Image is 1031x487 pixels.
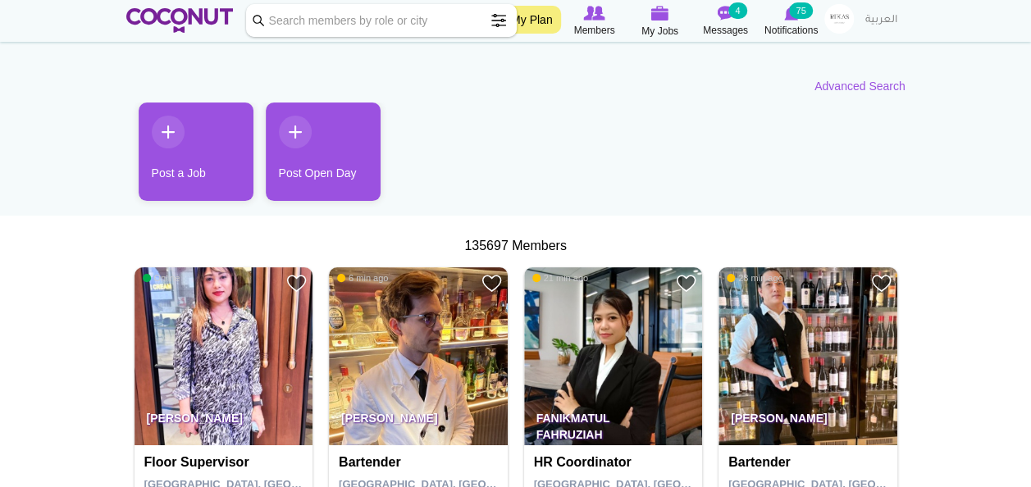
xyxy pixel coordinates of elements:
[784,6,798,20] img: Notifications
[139,102,253,201] a: Post a Job
[676,273,696,294] a: Add to Favourites
[266,102,381,201] a: Post Open Day
[339,455,502,470] h4: Bartender
[728,455,892,470] h4: Bartender
[126,237,906,256] div: 135697 Members
[286,273,307,294] a: Add to Favourites
[789,2,812,19] small: 75
[337,272,388,284] span: 6 min ago
[728,2,746,19] small: 4
[534,455,697,470] h4: HR coordinator
[718,6,734,20] img: Messages
[764,22,818,39] span: Notifications
[703,22,748,39] span: Messages
[253,102,368,213] li: 2 / 2
[583,6,604,20] img: Browse Members
[651,6,669,20] img: My Jobs
[857,4,906,37] a: العربية
[126,8,234,33] img: Home
[135,399,313,445] p: [PERSON_NAME]
[814,78,906,94] a: Advanced Search
[481,273,502,294] a: Add to Favourites
[329,399,508,445] p: [PERSON_NAME]
[246,4,517,37] input: Search members by role or city
[871,273,892,294] a: Add to Favourites
[641,23,678,39] span: My Jobs
[573,22,614,39] span: Members
[562,4,627,39] a: Browse Members Members
[627,4,693,39] a: My Jobs My Jobs
[759,4,824,39] a: Notifications Notifications 75
[719,399,897,445] p: [PERSON_NAME]
[143,272,180,284] span: Online
[532,272,588,284] span: 21 min ago
[503,6,561,34] a: My Plan
[693,4,759,39] a: Messages Messages 4
[126,102,241,213] li: 1 / 2
[524,399,703,445] p: Fanikmatul Fahruziah
[727,272,782,284] span: 28 min ago
[144,455,308,470] h4: Floor Supervisor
